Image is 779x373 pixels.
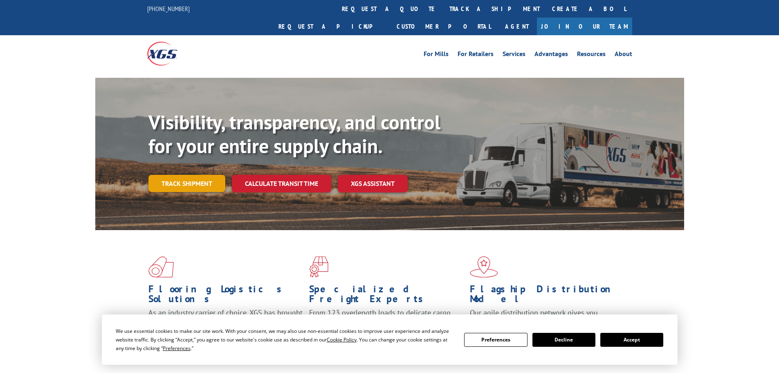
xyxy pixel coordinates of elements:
[309,308,464,344] p: From 123 overlength loads to delicate cargo, our experienced staff knows the best way to move you...
[537,18,632,35] a: Join Our Team
[232,175,331,192] a: Calculate transit time
[148,284,303,308] h1: Flooring Logistics Solutions
[116,327,454,353] div: We use essential cookies to make our site work. With your consent, we may also use non-essential ...
[391,18,497,35] a: Customer Portal
[464,333,527,347] button: Preferences
[497,18,537,35] a: Agent
[309,284,464,308] h1: Specialized Freight Experts
[615,51,632,60] a: About
[163,345,191,352] span: Preferences
[503,51,525,60] a: Services
[148,109,440,158] b: Visibility, transparency, and control for your entire supply chain.
[470,284,624,308] h1: Flagship Distribution Model
[102,314,678,365] div: Cookie Consent Prompt
[534,51,568,60] a: Advantages
[577,51,606,60] a: Resources
[424,51,449,60] a: For Mills
[458,51,494,60] a: For Retailers
[272,18,391,35] a: Request a pickup
[470,256,498,278] img: xgs-icon-flagship-distribution-model-red
[470,308,620,327] span: Our agile distribution network gives you nationwide inventory management on demand.
[147,5,190,13] a: [PHONE_NUMBER]
[148,256,174,278] img: xgs-icon-total-supply-chain-intelligence-red
[600,333,663,347] button: Accept
[338,175,408,192] a: XGS ASSISTANT
[309,256,328,278] img: xgs-icon-focused-on-flooring-red
[532,333,595,347] button: Decline
[327,336,357,343] span: Cookie Policy
[148,308,303,337] span: As an industry carrier of choice, XGS has brought innovation and dedication to flooring logistics...
[148,175,225,192] a: Track shipment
